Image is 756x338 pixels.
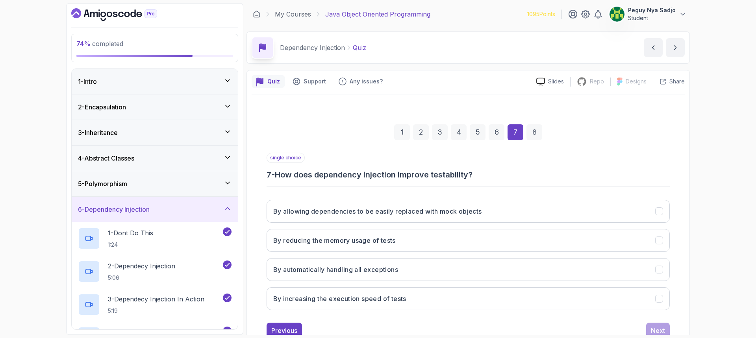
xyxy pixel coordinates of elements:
[271,326,297,335] div: Previous
[548,78,564,85] p: Slides
[78,128,118,137] h3: 3 - Inheritance
[273,236,396,245] h3: By reducing the memory usage of tests
[72,146,238,171] button: 4-Abstract Classes
[267,153,305,163] p: single choice
[71,8,175,21] a: Dashboard
[72,94,238,120] button: 2-Encapsulation
[252,75,285,88] button: quiz button
[78,179,127,188] h3: 5 - Polymorphism
[108,228,153,238] p: 1 - Dont Do This
[273,294,406,303] h3: By increasing the execution speed of tests
[78,205,150,214] h3: 6 - Dependency Injection
[280,43,345,52] p: Dependency Injection
[609,6,687,22] button: user profile imagePeguy Nya SadjoStudent
[353,43,366,52] p: Quiz
[666,38,685,57] button: next content
[108,241,153,249] p: 1:24
[530,78,570,86] a: Slides
[253,10,261,18] a: Dashboard
[394,124,410,140] div: 1
[78,227,232,249] button: 1-Dont Do This1:24
[76,40,91,48] span: 74 %
[432,124,448,140] div: 3
[644,38,663,57] button: previous content
[267,258,670,281] button: By automatically handling all exceptions
[273,265,398,274] h3: By automatically handling all exceptions
[470,124,485,140] div: 5
[628,14,676,22] p: Student
[275,9,311,19] a: My Courses
[489,124,504,140] div: 6
[626,78,647,85] p: Designs
[78,294,232,316] button: 3-Dependecy Injection In Action5:19
[334,75,387,88] button: Feedback button
[526,124,542,140] div: 8
[628,6,676,14] p: Peguy Nya Sadjo
[78,260,232,283] button: 2-Dependecy Injection5:06
[267,287,670,310] button: By increasing the execution speed of tests
[350,78,383,85] p: Any issues?
[108,274,175,282] p: 5:06
[72,197,238,222] button: 6-Dependency Injection
[508,124,523,140] div: 7
[610,7,624,22] img: user profile image
[72,171,238,196] button: 5-Polymorphism
[78,153,134,163] h3: 4 - Abstract Classes
[590,78,604,85] p: Repo
[72,120,238,145] button: 3-Inheritance
[451,124,467,140] div: 4
[651,326,665,335] div: Next
[267,78,280,85] p: Quiz
[267,229,670,252] button: By reducing the memory usage of tests
[76,40,123,48] span: completed
[669,78,685,85] p: Share
[288,75,331,88] button: Support button
[72,69,238,94] button: 1-Intro
[653,78,685,85] button: Share
[78,102,126,112] h3: 2 - Encapsulation
[267,200,670,223] button: By allowing dependencies to be easily replaced with mock objects
[304,78,326,85] p: Support
[267,169,670,180] h3: 7 - How does dependency injection improve testability?
[108,294,204,304] p: 3 - Dependecy Injection In Action
[78,77,97,86] h3: 1 - Intro
[108,307,204,315] p: 5:19
[273,207,482,216] h3: By allowing dependencies to be easily replaced with mock objects
[325,9,430,19] p: Java Object Oriented Programming
[413,124,429,140] div: 2
[108,327,220,337] p: 4 - Singletons And @Inject_@Autowire
[527,10,555,18] p: 1095 Points
[108,261,175,271] p: 2 - Dependecy Injection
